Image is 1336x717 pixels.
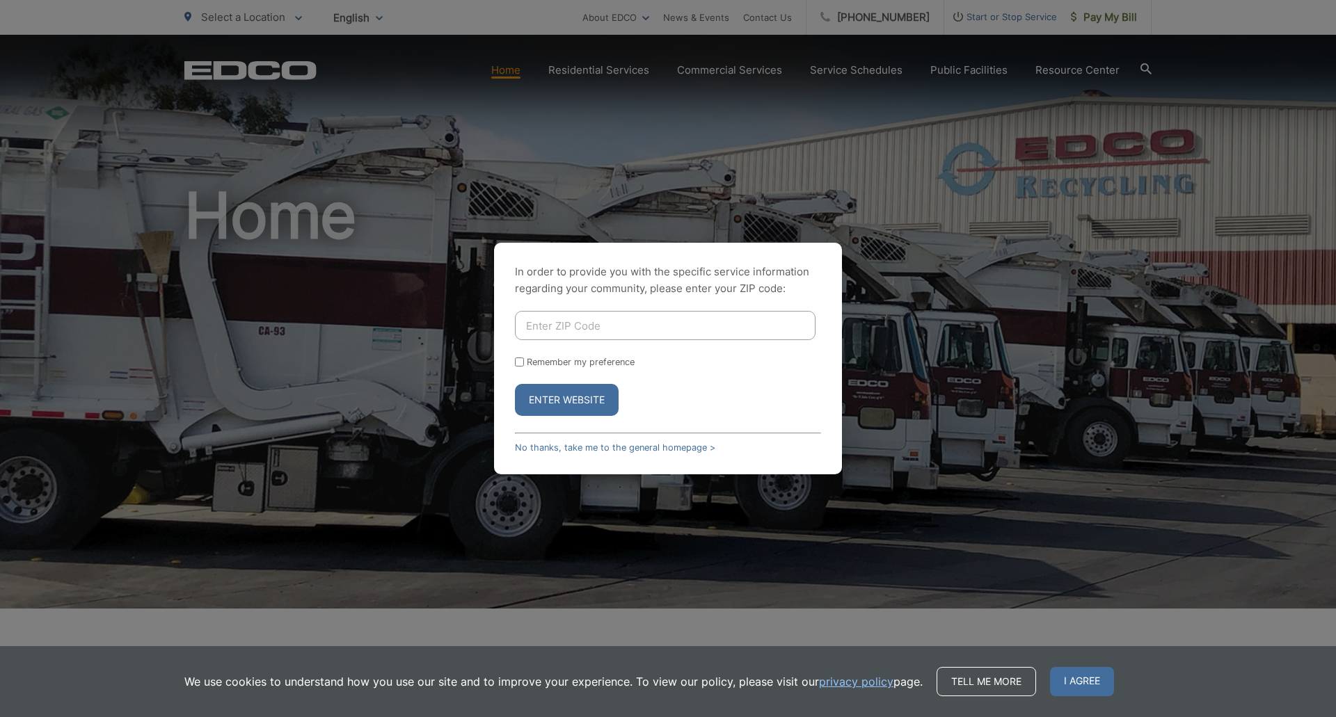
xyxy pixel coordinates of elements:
button: Enter Website [515,384,619,416]
input: Enter ZIP Code [515,311,816,340]
a: No thanks, take me to the general homepage > [515,442,715,453]
a: Tell me more [937,667,1036,696]
label: Remember my preference [527,357,635,367]
p: We use cookies to understand how you use our site and to improve your experience. To view our pol... [184,673,923,690]
p: In order to provide you with the specific service information regarding your community, please en... [515,264,821,297]
span: I agree [1050,667,1114,696]
a: privacy policy [819,673,893,690]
